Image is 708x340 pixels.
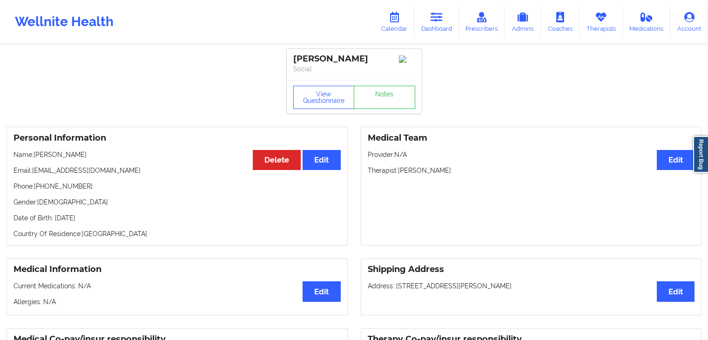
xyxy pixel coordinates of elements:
p: Phone: [PHONE_NUMBER] [13,182,341,191]
p: Provider: N/A [368,150,695,159]
a: Dashboard [414,7,459,37]
h3: Medical Information [13,264,341,275]
button: Edit [657,150,695,170]
p: Name: [PERSON_NAME] [13,150,341,159]
a: Account [670,7,708,37]
button: Edit [657,281,695,301]
button: View Questionnaire [293,86,355,109]
a: Medications [623,7,671,37]
p: Allergies: N/A [13,297,341,306]
p: Address: [STREET_ADDRESS][PERSON_NAME] [368,281,695,291]
button: Delete [253,150,301,170]
a: Prescribers [459,7,505,37]
button: Edit [303,281,340,301]
p: Therapist: [PERSON_NAME] [368,166,695,175]
p: Email: [EMAIL_ADDRESS][DOMAIN_NAME] [13,166,341,175]
p: Country Of Residence: [GEOGRAPHIC_DATA] [13,229,341,238]
a: Admins [505,7,541,37]
h3: Medical Team [368,133,695,143]
p: Date of Birth: [DATE] [13,213,341,223]
div: [PERSON_NAME] [293,54,415,64]
p: Social [293,64,415,74]
a: Report Bug [693,136,708,173]
p: Gender: [DEMOGRAPHIC_DATA] [13,197,341,207]
a: Notes [354,86,415,109]
a: Calendar [374,7,414,37]
a: Coaches [541,7,580,37]
h3: Personal Information [13,133,341,143]
img: Image%2Fplaceholer-image.png [399,55,415,63]
p: Current Medications: N/A [13,281,341,291]
a: Therapists [580,7,623,37]
h3: Shipping Address [368,264,695,275]
button: Edit [303,150,340,170]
